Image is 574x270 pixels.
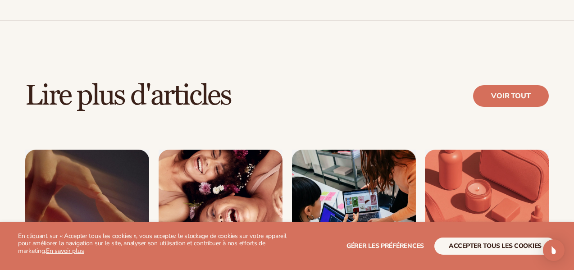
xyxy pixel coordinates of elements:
[346,242,424,250] font: Gérer les préférences
[543,239,565,261] div: Open Intercom Messenger
[18,232,286,256] font: En cliquant sur « Accepter tous les cookies », vous acceptez le stockage de cookies sur votre app...
[449,242,542,250] font: accepter tous les cookies
[46,247,84,255] a: En savoir plus
[473,85,549,107] a: voir tout
[434,238,556,255] button: accepter tous les cookies
[491,91,531,101] font: voir tout
[346,238,424,255] button: Gérer les préférences
[25,78,231,113] font: Lire plus d'articles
